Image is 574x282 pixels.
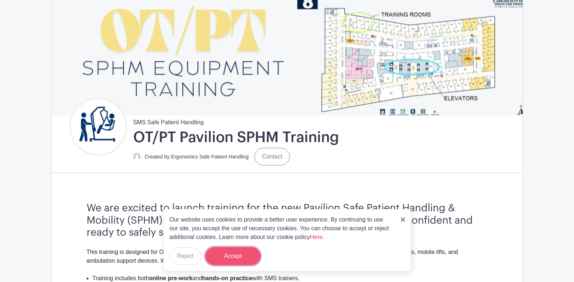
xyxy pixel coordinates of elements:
[401,218,405,222] img: close_button-5f87c8562297e5c2d7936805f587ecaba9071eb48480494691a3f1689db116b3.svg
[133,128,339,146] h1: OT/PT Pavilion SPHM Training
[202,275,252,281] strong: hands-on practice
[87,202,488,239] h3: We are excited to launch training for the new Pavilion Safe Patient Handling & Mobility (SPHM) eq...
[310,234,323,240] a: Here
[170,247,201,265] button: Reject
[71,99,126,154] img: Untitled%20design.png
[149,275,192,281] strong: online pre-work
[133,115,204,127] span: SMS Safe Patient Handling
[145,154,249,160] small: Created by Ergonomics Safe Patient Handling
[254,148,290,165] a: Contact
[87,248,488,274] div: This training is designed for OT and PT staff to gain competency with the Pavilion’s new SPHM equ...
[206,247,260,265] button: Accept
[170,215,393,242] p: Our website uses cookies to provide a better user experience. By continuing to use our site, you ...
[133,153,140,160] img: default-ce2991bfa6775e67f084385cd625a349d9dcbb7a52a09fb2fda1e96e2d18dcdb.png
